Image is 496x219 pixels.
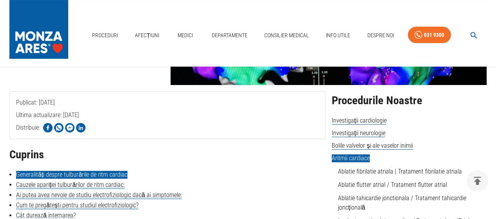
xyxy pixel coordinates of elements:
button: delete [467,170,488,192]
a: Consilier Medical [261,27,312,43]
a: Ablatie tahicardie jonctionala / Tratament tahicardie joncțională [338,194,466,211]
a: Cauzele apariției tulburărilor de ritm cardiac: [16,181,125,189]
h2: Procedurile Noastre [332,94,487,107]
span: Aritmii cardiace [332,154,370,162]
span: Bolile valvelor și ale vaselor inimii [332,142,413,150]
a: Cum te pregătești pentru studiul electrofiziologic? [16,201,138,209]
a: Ai putea avea nevoie de studiu electrofiziologic dacă ai simptomele: [16,191,182,199]
a: Info Utile [323,27,353,43]
a: 031 9300 [408,27,451,43]
img: Share on Facebook Messenger [65,123,74,132]
h2: Cuprins [9,148,325,161]
div: 031 9300 [424,30,444,40]
img: Share on Facebook [43,123,53,132]
p: Distribuie: [16,123,40,132]
span: Ultima actualizare: [DATE] [16,111,79,150]
span: Investigații cardiologie [332,117,386,125]
span: Publicat: [DATE] [16,99,55,138]
a: Medici [173,27,198,43]
span: Investigații neurologie [332,129,385,137]
img: Share on WhatsApp [54,123,64,132]
a: Afecțiuni [132,27,162,43]
a: Departamente [209,27,251,43]
a: Ablatie fibrilatie atriala | Tratament fibrilatie atriala [338,168,462,175]
a: Ablatie flutter atrial / Tratament flutter atrial [338,181,447,188]
img: Share on LinkedIn [76,123,85,132]
a: Despre Noi [364,27,397,43]
a: Generalități despre tulburările de ritm cardiac [16,171,127,179]
a: Proceduri [89,27,121,43]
